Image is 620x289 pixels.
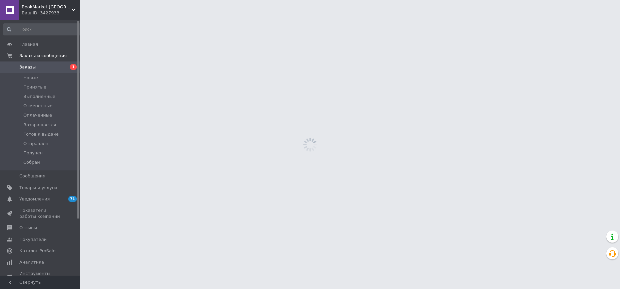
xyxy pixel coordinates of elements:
span: Собран [23,159,40,165]
span: Покупатели [19,237,47,243]
span: Отмененные [23,103,52,109]
span: Каталог ProSale [19,248,55,254]
span: Выполненные [23,94,55,100]
span: Отзывы [19,225,37,231]
span: 71 [68,196,77,202]
span: Принятые [23,84,46,90]
span: Новые [23,75,38,81]
div: Ваш ID: 3427933 [22,10,80,16]
span: Аналитика [19,259,44,265]
span: Главная [19,41,38,47]
span: Готов к выдаче [23,131,59,137]
span: 1 [70,64,77,70]
input: Поиск [3,23,82,35]
span: Товары и услуги [19,185,57,191]
span: Получен [23,150,43,156]
span: BookMarket Украина [22,4,72,10]
span: Отправлен [23,141,48,147]
span: Показатели работы компании [19,207,62,220]
span: Уведомления [19,196,50,202]
span: Инструменты вебмастера и SEO [19,271,62,283]
span: Заказы и сообщения [19,53,67,59]
span: Заказы [19,64,36,70]
span: Оплаченные [23,112,52,118]
span: Сообщения [19,173,45,179]
span: Возвращается [23,122,56,128]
